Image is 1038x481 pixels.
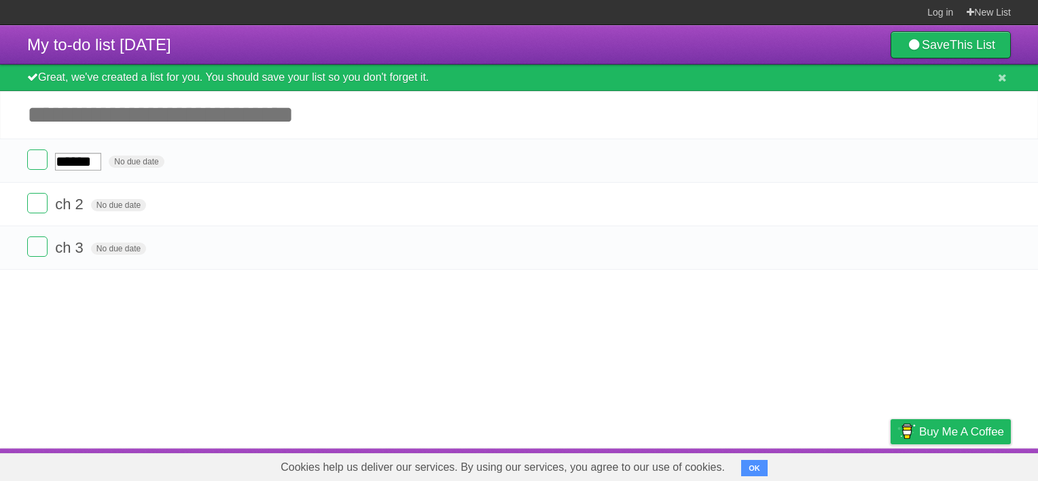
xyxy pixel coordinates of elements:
[91,199,146,211] span: No due date
[925,452,1011,478] a: Suggest a feature
[827,452,857,478] a: Terms
[891,31,1011,58] a: SaveThis List
[27,236,48,257] label: Done
[27,193,48,213] label: Done
[950,38,995,52] b: This List
[27,149,48,170] label: Done
[55,239,87,256] span: ch 3
[109,156,164,168] span: No due date
[27,35,171,54] span: My to-do list [DATE]
[897,420,916,443] img: Buy me a coffee
[91,243,146,255] span: No due date
[741,460,768,476] button: OK
[891,419,1011,444] a: Buy me a coffee
[710,452,738,478] a: About
[267,454,738,481] span: Cookies help us deliver our services. By using our services, you agree to our use of cookies.
[55,196,87,213] span: ch 2
[919,420,1004,444] span: Buy me a coffee
[873,452,908,478] a: Privacy
[755,452,810,478] a: Developers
